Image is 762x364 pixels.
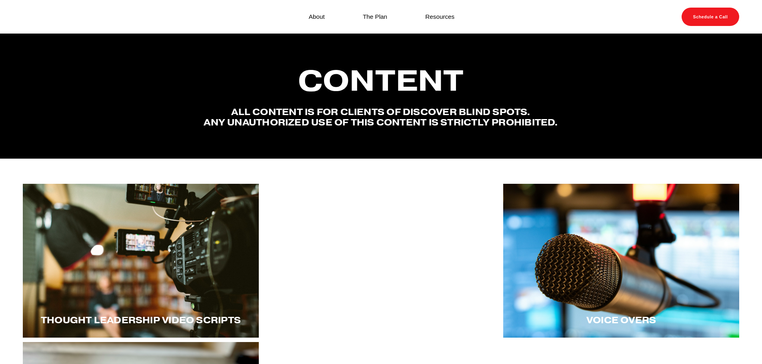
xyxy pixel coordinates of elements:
span: One word blogs [333,314,429,326]
h4: All content is for Clients of Discover Blind spots. Any unauthorized use of this content is stric... [203,107,559,127]
h2: Content [203,65,559,96]
a: Schedule a Call [682,8,739,26]
span: Voice Overs [586,314,656,326]
span: Thought LEadership Video Scripts [41,314,241,326]
a: The Plan [363,11,387,22]
a: Resources [425,11,454,22]
a: About [309,11,325,22]
img: Discover Blind Spots [23,8,74,26]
